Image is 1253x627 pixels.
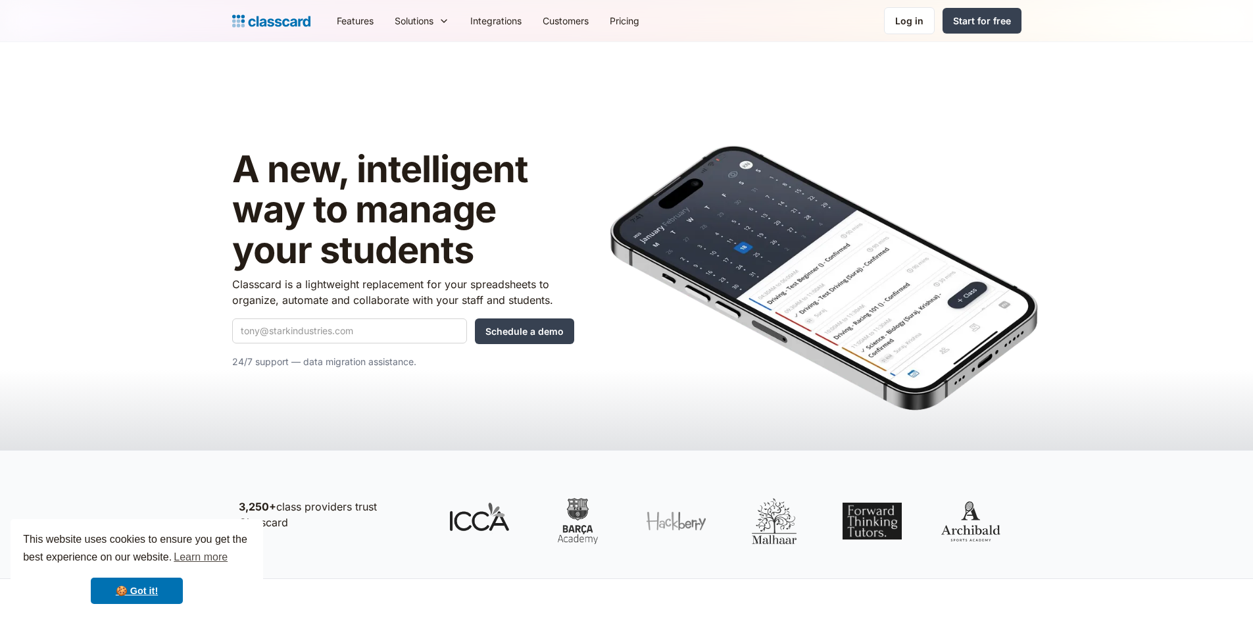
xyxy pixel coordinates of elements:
div: Start for free [953,14,1011,28]
div: Solutions [384,6,460,36]
a: Start for free [943,8,1021,34]
div: Log in [895,14,923,28]
a: Log in [884,7,935,34]
input: Schedule a demo [475,318,574,344]
a: Customers [532,6,599,36]
a: dismiss cookie message [91,578,183,604]
a: Pricing [599,6,650,36]
a: learn more about cookies [172,547,230,567]
p: class providers trust Classcard [239,499,423,530]
p: 24/7 support — data migration assistance. [232,354,574,370]
input: tony@starkindustries.com [232,318,467,343]
div: cookieconsent [11,519,263,616]
span: This website uses cookies to ensure you get the best experience on our website. [23,532,251,567]
h1: A new, intelligent way to manage your students [232,149,574,271]
div: Solutions [395,14,433,28]
a: home [232,12,310,30]
strong: 3,250+ [239,500,276,513]
form: Quick Demo Form [232,318,574,344]
a: Integrations [460,6,532,36]
a: Features [326,6,384,36]
p: Classcard is a lightweight replacement for your spreadsheets to organize, automate and collaborat... [232,276,574,308]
